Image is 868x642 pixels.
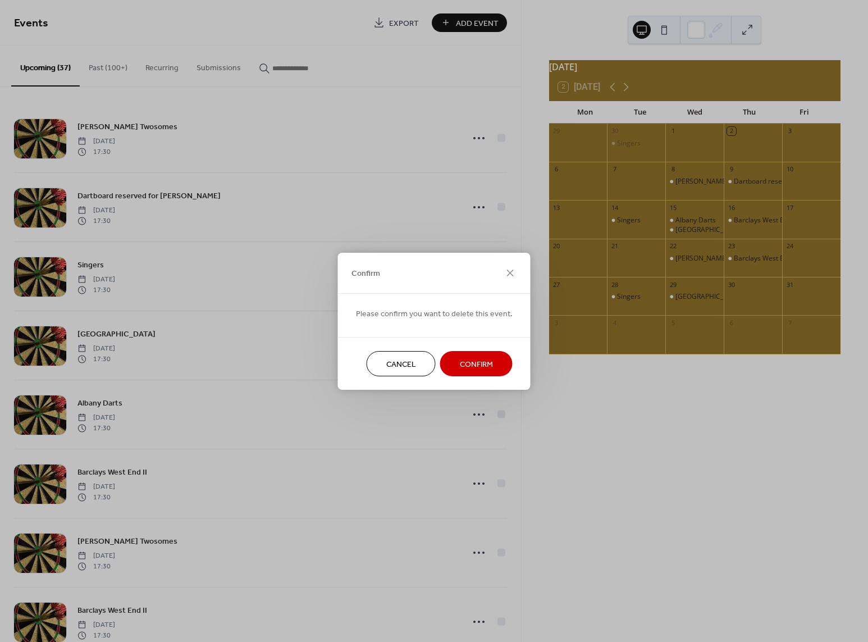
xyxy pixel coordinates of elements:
[356,308,513,320] span: Please confirm you want to delete this event.
[440,351,513,376] button: Confirm
[367,351,436,376] button: Cancel
[351,268,380,280] span: Confirm
[386,358,416,370] span: Cancel
[460,358,493,370] span: Confirm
